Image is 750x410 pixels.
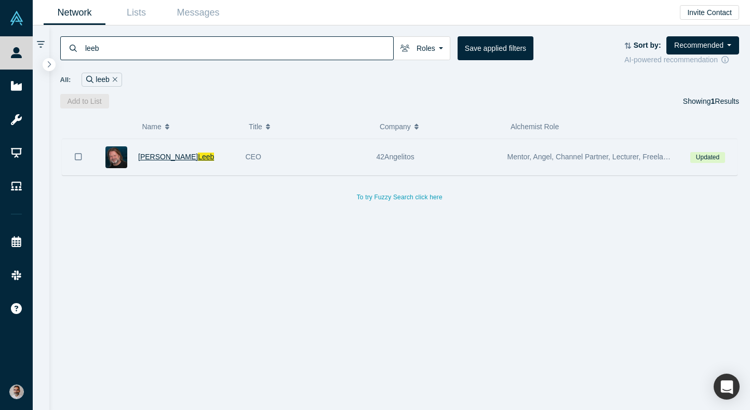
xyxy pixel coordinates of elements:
span: Updated [690,152,725,163]
img: Gotam Bhardwaj's Account [9,385,24,399]
span: Leeb [198,153,214,161]
button: Name [142,116,238,138]
button: Recommended [666,36,739,54]
span: Name [142,116,161,138]
a: Messages [167,1,229,25]
span: Company [380,116,411,138]
button: Roles [393,36,450,60]
span: Title [249,116,262,138]
button: Add to List [60,94,109,108]
button: To try Fuzzy Search click here [350,190,450,204]
strong: 1 [711,97,715,105]
button: Bookmark [62,139,95,175]
button: Company [380,116,500,138]
span: All: [60,75,71,85]
div: AI-powered recommendation [624,54,739,65]
span: [PERSON_NAME] [138,153,198,161]
div: Showing [683,94,739,108]
button: Invite Contact [680,5,739,20]
span: 42Angelitos [377,153,414,161]
button: Remove Filter [110,74,117,86]
button: Title [249,116,369,138]
strong: Sort by: [634,41,661,49]
a: Network [44,1,105,25]
input: Search by name, title, company, summary, expertise, investment criteria or topics of focus [84,36,393,60]
a: Lists [105,1,167,25]
span: Alchemist Role [511,122,559,131]
div: leeb [82,73,122,87]
img: Chris H. Leeb's Profile Image [105,146,127,168]
a: [PERSON_NAME]Leeb [138,153,214,161]
span: CEO [246,153,261,161]
span: Results [711,97,739,105]
button: Save applied filters [458,36,533,60]
img: Alchemist Vault Logo [9,11,24,25]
